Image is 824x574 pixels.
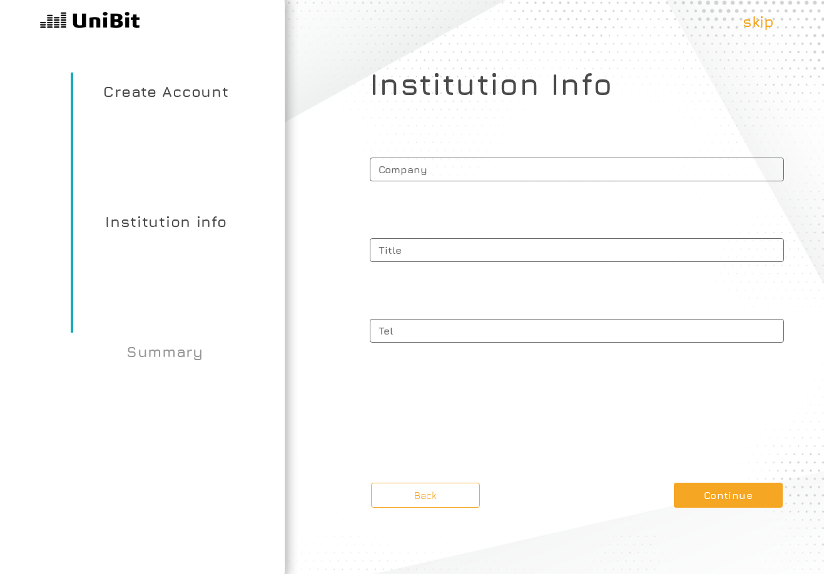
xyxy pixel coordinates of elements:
span: Tel [370,315,784,343]
img: v31kVAdV+ltHqyPP9805dAV0ttielyHdjWdf+P4AoAAAAleaEIAAAAEFwBAABAcAUAAEBwBQAAAMEVAAAABFcAAAAEVwAAABB... [40,10,140,33]
h1: Institution Info [370,66,784,106]
span: Company [370,154,784,181]
span: Title [370,234,784,262]
iframe: Drift Widget Chat Controller [761,511,809,559]
button: Continue [674,483,783,508]
p: Summary [71,333,258,463]
button: Back [371,483,480,508]
p: Institution info [71,203,258,333]
p: Create Account [71,73,258,203]
p: skip [743,10,774,33]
